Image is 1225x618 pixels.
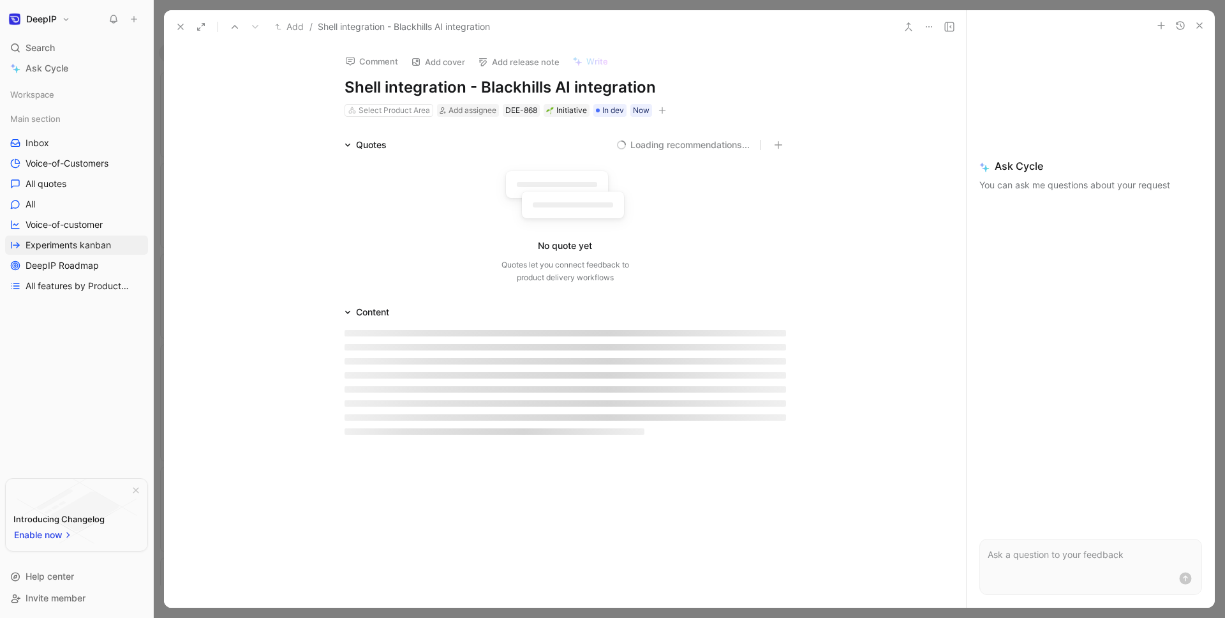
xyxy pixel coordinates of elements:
[501,259,629,284] div: Quotes let you connect feedback to product delivery workflows
[26,218,103,231] span: Voice-of-customer
[567,52,614,70] button: Write
[5,195,148,214] a: All
[17,479,137,544] img: bg-BLZuj68n.svg
[449,105,496,115] span: Add assignee
[26,137,49,149] span: Inbox
[586,56,608,67] span: Write
[5,236,148,255] a: Experiments kanban
[472,53,565,71] button: Add release note
[593,104,627,117] div: In dev
[345,77,786,98] h1: Shell integration - Blackhills AI integration
[5,276,148,296] a: All features by Product area
[339,305,394,320] div: Content
[339,52,404,70] button: Comment
[616,137,750,153] button: Loading recommendations...
[979,158,1202,174] span: Ask Cycle
[13,511,105,527] div: Introducing Changelog
[356,305,389,320] div: Content
[546,107,554,114] img: 🌱
[272,19,307,34] button: Add
[26,177,66,190] span: All quotes
[5,215,148,234] a: Voice-of-customer
[5,174,148,193] a: All quotes
[5,109,148,296] div: Main sectionInboxVoice-of-CustomersAll quotesAllVoice-of-customerExperiments kanbanDeepIP Roadmap...
[26,259,99,272] span: DeepIP Roadmap
[5,59,148,78] a: Ask Cycle
[359,104,430,117] div: Select Product Area
[10,88,54,101] span: Workspace
[26,571,74,582] span: Help center
[5,589,148,608] div: Invite member
[14,527,64,543] span: Enable now
[5,133,148,153] a: Inbox
[26,157,108,170] span: Voice-of-Customers
[5,256,148,275] a: DeepIP Roadmap
[26,61,68,76] span: Ask Cycle
[538,238,592,253] div: No quote yet
[13,527,73,543] button: Enable now
[318,19,490,34] span: Shell integration - Blackhills AI integration
[546,104,587,117] div: Initiative
[26,280,131,292] span: All features by Product area
[26,13,57,25] h1: DeepIP
[979,177,1202,193] p: You can ask me questions about your request
[26,592,85,603] span: Invite member
[10,112,61,125] span: Main section
[5,10,73,28] button: DeepIPDeepIP
[5,109,148,128] div: Main section
[26,40,55,56] span: Search
[633,104,650,117] div: Now
[26,239,111,252] span: Experiments kanban
[5,567,148,586] div: Help center
[8,13,21,26] img: DeepIP
[5,154,148,173] a: Voice-of-Customers
[309,19,313,34] span: /
[356,137,387,153] div: Quotes
[5,38,148,57] div: Search
[544,104,590,117] div: 🌱Initiative
[405,53,471,71] button: Add cover
[26,198,35,211] span: All
[602,104,624,117] span: In dev
[5,85,148,104] div: Workspace
[339,137,392,153] div: Quotes
[505,104,537,117] div: DEE-868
